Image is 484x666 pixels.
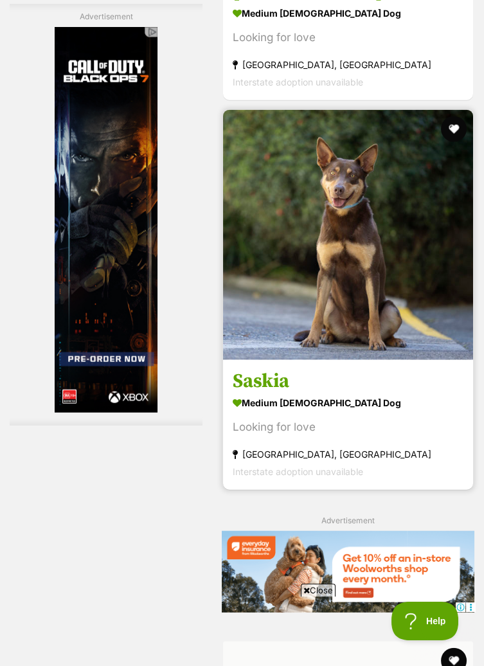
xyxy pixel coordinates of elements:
strong: medium [DEMOGRAPHIC_DATA] Dog [233,393,463,412]
span: Interstate adoption unavailable [233,76,363,87]
div: Looking for love [233,29,463,46]
button: favourite [441,116,467,142]
h3: Saskia [233,369,463,393]
a: Everyday Insurance promotional banner [222,531,474,615]
span: Interstate adoption unavailable [233,466,363,477]
img: Everyday Insurance promotional banner [222,531,474,613]
strong: medium [DEMOGRAPHIC_DATA] Dog [233,4,463,22]
span: Close [301,584,336,597]
iframe: Advertisement [55,27,157,413]
strong: [GEOGRAPHIC_DATA], [GEOGRAPHIC_DATA] [233,446,463,463]
div: Advertisement [10,3,202,426]
iframe: Advertisement [8,602,476,660]
a: Saskia medium [DEMOGRAPHIC_DATA] Dog Looking for love [GEOGRAPHIC_DATA], [GEOGRAPHIC_DATA] Inters... [223,359,473,490]
img: Saskia - Australian Kelpie Dog [223,110,473,360]
strong: [GEOGRAPHIC_DATA], [GEOGRAPHIC_DATA] [233,56,463,73]
div: Looking for love [233,419,463,436]
span: Advertisement [321,516,375,525]
iframe: Help Scout Beacon - Open [391,602,458,640]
